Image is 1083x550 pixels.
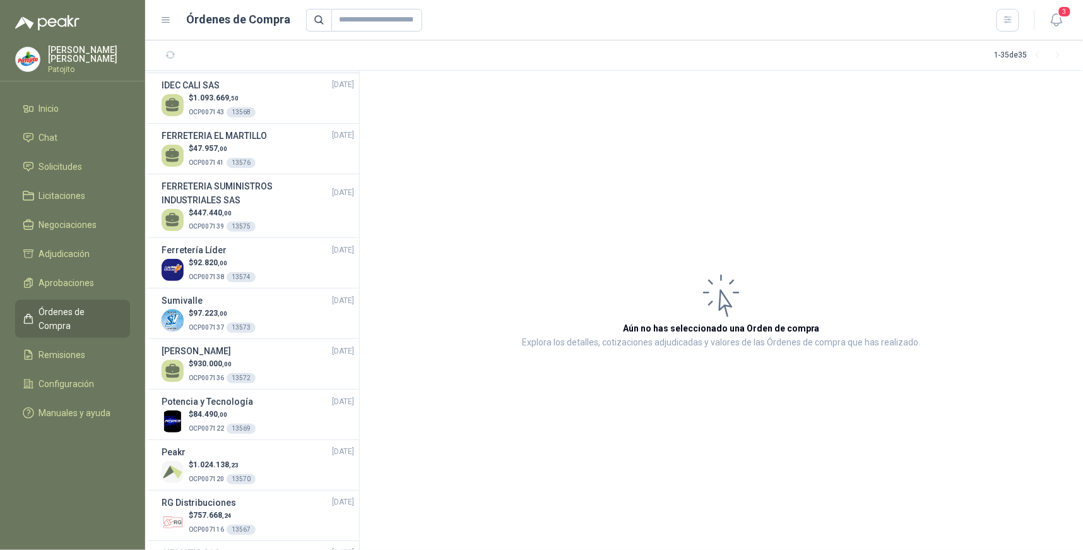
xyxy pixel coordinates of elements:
[162,445,186,459] h3: Peakr
[189,223,224,230] span: OCP007139
[15,343,130,367] a: Remisiones
[162,294,354,333] a: Sumivalle[DATE] Company Logo$97.223,00OCP00713713573
[227,158,256,168] div: 13576
[189,510,256,522] p: $
[189,374,224,381] span: OCP007136
[162,243,354,283] a: Ferretería Líder[DATE] Company Logo$92.820,00OCP00713813574
[189,526,224,533] span: OCP007116
[227,272,256,282] div: 13574
[189,358,256,370] p: $
[332,187,354,199] span: [DATE]
[15,97,130,121] a: Inicio
[15,15,80,30] img: Logo peakr
[162,294,203,308] h3: Sumivalle
[162,511,184,534] img: Company Logo
[189,475,224,482] span: OCP007120
[227,373,256,383] div: 13572
[162,344,354,384] a: [PERSON_NAME][DATE] $930.000,00OCP00713613572
[523,335,921,350] p: Explora los detalles, cotizaciones adjudicadas y valores de las Órdenes de compra que has realizado.
[189,109,224,116] span: OCP007143
[162,309,184,332] img: Company Logo
[39,276,95,290] span: Aprobaciones
[15,155,130,179] a: Solicitudes
[39,377,95,391] span: Configuración
[193,309,227,318] span: 97.223
[222,361,232,368] span: ,00
[39,160,83,174] span: Solicitudes
[222,210,232,217] span: ,00
[162,243,227,257] h3: Ferretería Líder
[162,78,354,118] a: IDEC CALI SAS[DATE] $1.093.669,50OCP00714313568
[162,179,354,233] a: FERRETERIA SUMINISTROS INDUSTRIALES SAS[DATE] $447.440,00OCP00713913575
[227,222,256,232] div: 13575
[162,496,354,535] a: RG Distribuciones[DATE] Company Logo$757.668,24OCP00711613567
[193,144,227,153] span: 47.957
[332,295,354,307] span: [DATE]
[39,348,86,362] span: Remisiones
[189,409,256,421] p: $
[332,345,354,357] span: [DATE]
[189,257,256,269] p: $
[193,258,227,267] span: 92.820
[227,525,256,535] div: 13567
[39,406,111,420] span: Manuales y ayuda
[193,460,239,469] span: 1.024.138
[332,446,354,458] span: [DATE]
[39,131,58,145] span: Chat
[218,310,227,317] span: ,00
[189,159,224,166] span: OCP007141
[16,47,40,71] img: Company Logo
[189,273,224,280] span: OCP007138
[193,359,232,368] span: 930.000
[227,107,256,117] div: 13568
[162,410,184,433] img: Company Logo
[162,129,354,169] a: FERRETERIA EL MARTILLO[DATE] $47.957,00OCP00714113576
[193,93,239,102] span: 1.093.669
[48,45,130,63] p: [PERSON_NAME] [PERSON_NAME]
[227,424,256,434] div: 13569
[48,66,130,73] p: Patojito
[623,321,820,335] h3: Aún no has seleccionado una Orden de compra
[162,496,236,510] h3: RG Distribuciones
[15,242,130,266] a: Adjudicación
[15,300,130,338] a: Órdenes de Compra
[332,396,354,408] span: [DATE]
[39,189,86,203] span: Licitaciones
[15,372,130,396] a: Configuración
[15,184,130,208] a: Licitaciones
[193,208,232,217] span: 447.440
[15,271,130,295] a: Aprobaciones
[162,395,354,434] a: Potencia y Tecnología[DATE] Company Logo$84.490,00OCP00712213569
[1045,9,1068,32] button: 3
[193,511,232,520] span: 757.668
[218,411,227,418] span: ,00
[189,143,256,155] p: $
[39,305,118,333] span: Órdenes de Compra
[229,462,239,469] span: ,23
[189,324,224,331] span: OCP007137
[189,425,224,432] span: OCP007122
[162,78,220,92] h3: IDEC CALI SAS
[15,213,130,237] a: Negociaciones
[15,401,130,425] a: Manuales y ayuda
[39,102,59,116] span: Inicio
[222,512,232,519] span: ,24
[39,218,97,232] span: Negociaciones
[162,179,332,207] h3: FERRETERIA SUMINISTROS INDUSTRIALES SAS
[227,474,256,484] div: 13570
[332,79,354,91] span: [DATE]
[187,11,291,28] h1: Órdenes de Compra
[995,45,1068,66] div: 1 - 35 de 35
[162,344,231,358] h3: [PERSON_NAME]
[162,259,184,281] img: Company Logo
[189,308,256,320] p: $
[193,410,227,419] span: 84.490
[189,459,256,471] p: $
[189,92,256,104] p: $
[1058,6,1072,18] span: 3
[189,207,256,219] p: $
[162,445,354,485] a: Peakr[DATE] Company Logo$1.024.138,23OCP00712013570
[162,461,184,483] img: Company Logo
[332,244,354,256] span: [DATE]
[162,395,253,409] h3: Potencia y Tecnología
